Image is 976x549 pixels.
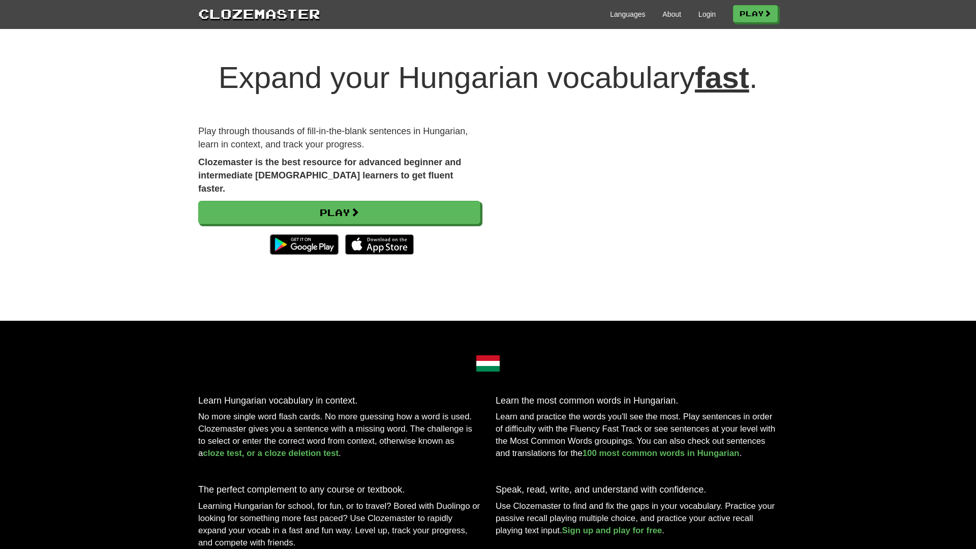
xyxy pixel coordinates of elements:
[583,448,740,458] a: 100 most common words in Hungarian
[496,396,778,406] h3: Learn the most common words in Hungarian.
[198,485,480,495] h3: The perfect complement to any course or textbook.
[198,201,480,224] a: Play
[265,229,344,260] img: Get it on Google Play
[562,526,662,535] a: Sign up and play for free
[198,61,778,95] h1: Expand your Hungarian vocabulary .
[203,448,339,458] a: cloze test, or a cloze deletion test
[695,60,749,95] u: fast
[345,234,414,255] img: Download_on_the_App_Store_Badge_US-UK_135x40-25178aeef6eb6b83b96f5f2d004eda3bffbb37122de64afbaef7...
[496,485,778,495] h3: Speak, read, write, and understand with confidence.
[496,411,778,460] p: Learn and practice the words you'll see the most. Play sentences in order of difficulty with the ...
[198,125,480,151] p: Play through thousands of fill-in-the-blank sentences in Hungarian, learn in context, and track y...
[662,9,681,19] a: About
[698,9,716,19] a: Login
[610,9,645,19] a: Languages
[733,5,778,22] a: Play
[198,4,320,23] a: Clozemaster
[496,500,778,537] p: Use Clozemaster to find and fix the gaps in your vocabulary. Practice your passive recall playing...
[198,411,480,460] p: No more single word flash cards. No more guessing how a word is used. Clozemaster gives you a sen...
[198,500,480,549] p: Learning Hungarian for school, for fun, or to travel? Bored with Duolingo or looking for somethin...
[198,157,461,193] strong: Clozemaster is the best resource for advanced beginner and intermediate [DEMOGRAPHIC_DATA] learne...
[198,396,480,406] h3: Learn Hungarian vocabulary in context.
